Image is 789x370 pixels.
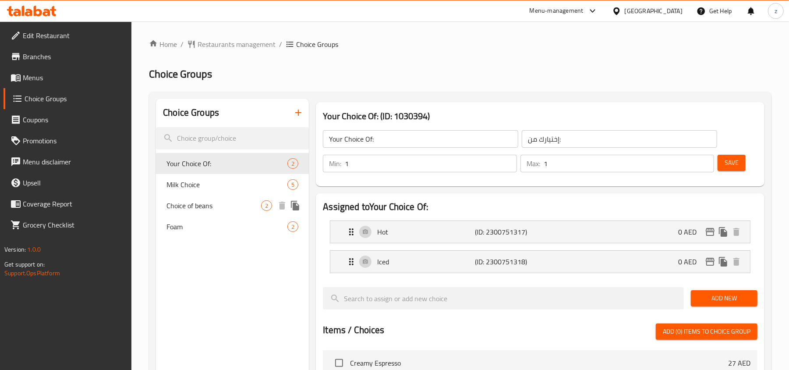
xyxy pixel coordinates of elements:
span: Grocery Checklist [23,220,125,230]
div: Choices [287,158,298,169]
span: Add (0) items to choice group [663,326,750,337]
span: Get support on: [4,259,45,270]
p: (ID: 2300751318) [475,256,541,267]
button: Add New [691,290,757,306]
a: Choice Groups [4,88,132,109]
button: edit [704,255,717,268]
h2: Items / Choices [323,324,384,337]
button: edit [704,225,717,238]
span: Edit Restaurant [23,30,125,41]
p: Hot [377,227,475,237]
div: Your Choice Of:2 [156,153,309,174]
a: Coverage Report [4,193,132,214]
span: 2 [288,160,298,168]
a: Branches [4,46,132,67]
span: z [775,6,777,16]
button: delete [730,225,743,238]
span: Version: [4,244,26,255]
li: Expand [323,217,757,247]
div: Milk Choice5 [156,174,309,195]
span: Branches [23,51,125,62]
button: duplicate [717,255,730,268]
p: 0 AED [678,227,704,237]
nav: breadcrumb [149,39,771,50]
div: Expand [330,221,750,243]
a: Promotions [4,130,132,151]
h2: Choice Groups [163,106,219,119]
h3: Your Choice Of: (ID: 1030394) [323,109,757,123]
a: Support.OpsPlatform [4,267,60,279]
div: Choices [287,221,298,232]
p: (ID: 2300751317) [475,227,541,237]
h2: Assigned to Your Choice Of: [323,200,757,213]
div: Expand [330,251,750,273]
a: Home [149,39,177,50]
p: Max: [527,158,540,169]
span: Menu disclaimer [23,157,125,167]
span: Choice Groups [25,93,125,104]
button: Add (0) items to choice group [656,324,757,340]
div: Choice of beans2deleteduplicate [156,195,309,216]
span: Upsell [23,178,125,188]
span: Choice Groups [296,39,338,50]
span: Foam [166,221,287,232]
button: delete [276,199,289,212]
span: Milk Choice [166,179,287,190]
a: Upsell [4,172,132,193]
button: Save [718,155,746,171]
span: Restaurants management [198,39,276,50]
span: 5 [288,181,298,189]
span: Your Choice Of: [166,158,287,169]
span: Coverage Report [23,199,125,209]
span: Promotions [23,135,125,146]
li: / [180,39,184,50]
span: 2 [288,223,298,231]
li: Expand [323,247,757,277]
a: Menu disclaimer [4,151,132,172]
span: 2 [262,202,272,210]
p: Min: [329,158,341,169]
p: 0 AED [678,256,704,267]
a: Menus [4,67,132,88]
input: search [323,287,684,310]
button: duplicate [289,199,302,212]
span: 1.0.0 [27,244,41,255]
span: Menus [23,72,125,83]
a: Restaurants management [187,39,276,50]
div: Foam2 [156,216,309,237]
p: 27 AED [728,358,750,368]
button: delete [730,255,743,268]
span: Add New [698,293,750,304]
div: Choices [287,179,298,190]
button: duplicate [717,225,730,238]
span: Choice of beans [166,200,261,211]
span: Coupons [23,114,125,125]
span: Creamy Espresso [350,358,728,368]
li: / [279,39,282,50]
a: Grocery Checklist [4,214,132,235]
a: Coupons [4,109,132,130]
a: Edit Restaurant [4,25,132,46]
span: Save [725,157,739,168]
input: search [156,127,309,149]
span: Choice Groups [149,64,212,84]
div: Choices [261,200,272,211]
p: Iced [377,256,475,267]
div: [GEOGRAPHIC_DATA] [625,6,683,16]
div: Menu-management [530,6,584,16]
